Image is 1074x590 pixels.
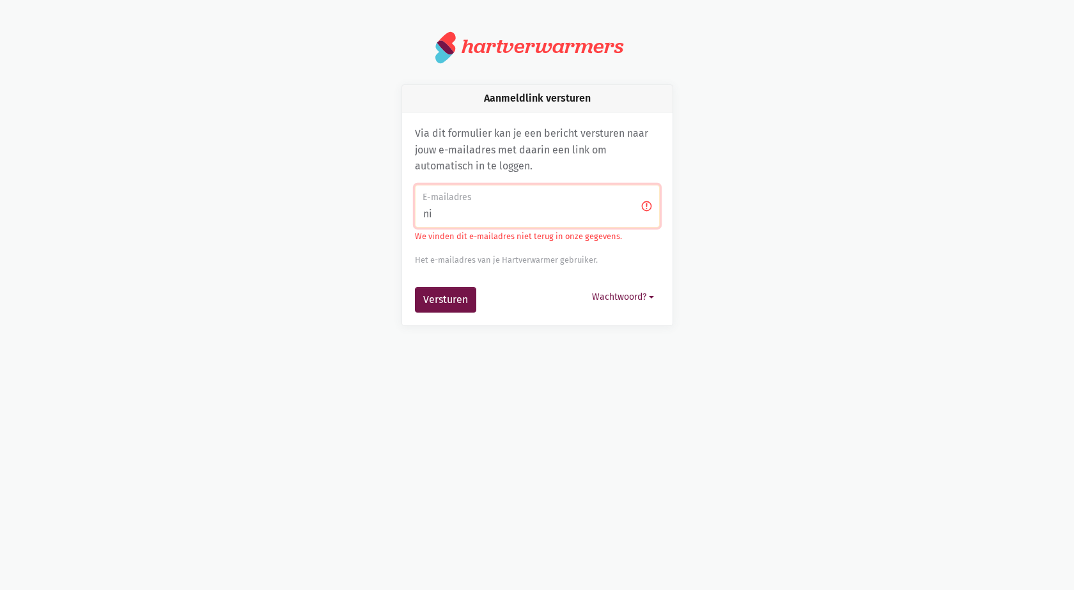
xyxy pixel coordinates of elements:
form: Aanmeldlink versturen [415,185,660,313]
a: hartverwarmers [435,31,639,64]
div: Aanmeldlink versturen [402,85,673,113]
label: E-mailadres [423,190,651,205]
button: Wachtwoord? [586,287,660,307]
div: Het e-mailadres van je Hartverwarmer gebruiker. [415,254,660,267]
p: We vinden dit e-mailadres niet terug in onze gegevens. [415,230,660,243]
p: Via dit formulier kan je een bericht versturen naar jouw e-mailadres met daarin een link om autom... [415,125,660,175]
img: logo.svg [435,31,456,64]
div: hartverwarmers [462,35,623,58]
button: Versturen [415,287,476,313]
